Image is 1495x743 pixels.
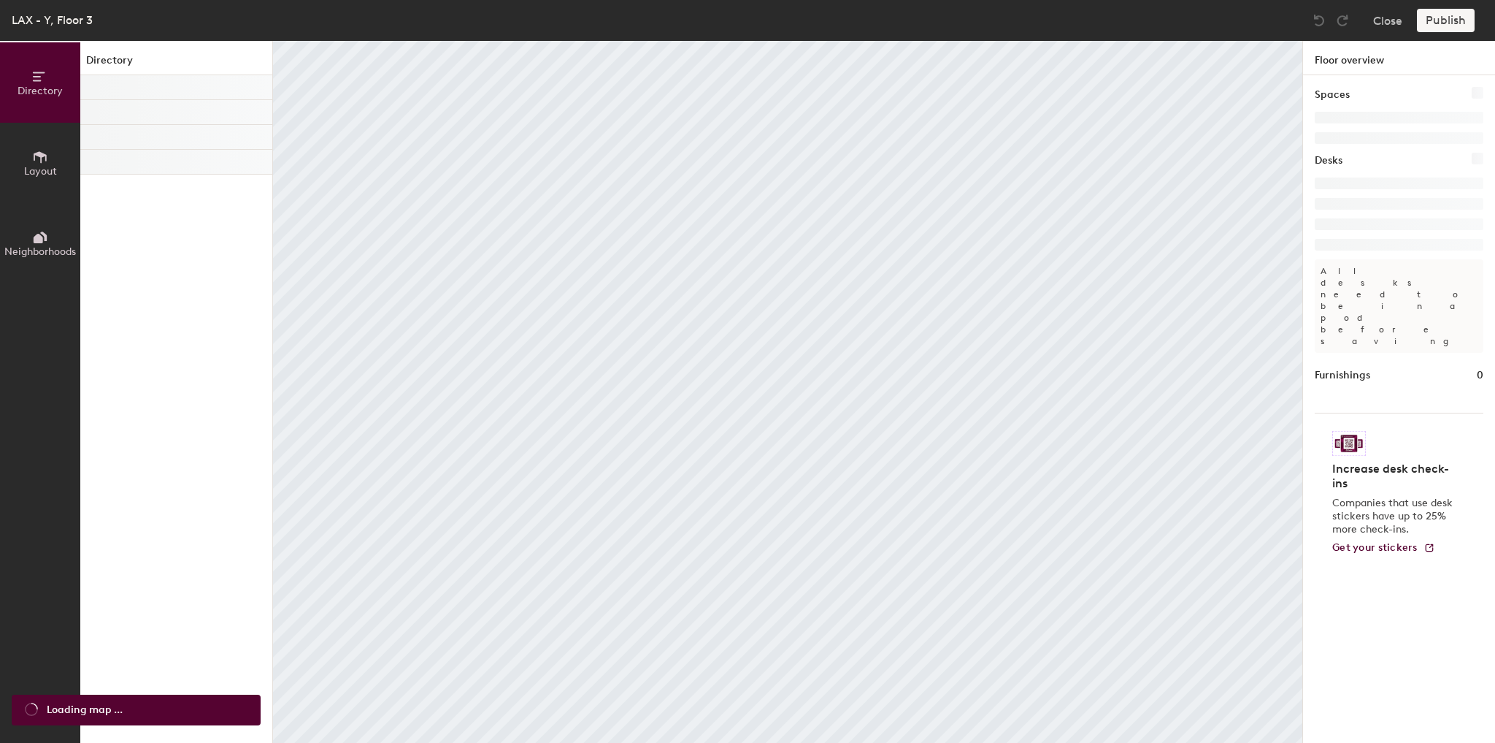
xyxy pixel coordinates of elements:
a: Get your stickers [1332,542,1435,555]
canvas: Map [273,41,1302,743]
h1: Floor overview [1303,41,1495,75]
img: Redo [1335,13,1350,28]
span: Neighborhoods [4,245,76,258]
div: LAX - Y, Floor 3 [12,11,93,29]
span: Directory [18,85,63,97]
p: Companies that use desk stickers have up to 25% more check-ins. [1332,497,1457,536]
p: All desks need to be in a pod before saving [1315,259,1483,353]
h1: Desks [1315,153,1342,169]
span: Layout [24,165,57,178]
img: Undo [1312,13,1326,28]
h1: Spaces [1315,87,1350,103]
img: Sticker logo [1332,431,1366,456]
span: Get your stickers [1332,541,1418,554]
h1: Furnishings [1315,367,1370,384]
h1: Directory [80,53,272,75]
button: Close [1373,9,1402,32]
span: Loading map ... [47,702,123,718]
h1: 0 [1477,367,1483,384]
h4: Increase desk check-ins [1332,462,1457,491]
